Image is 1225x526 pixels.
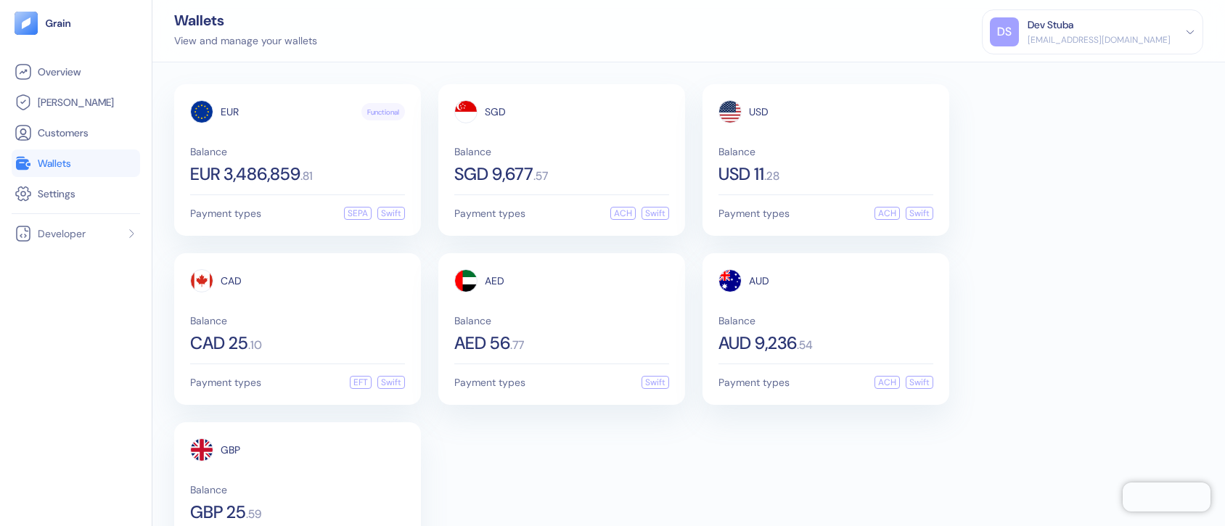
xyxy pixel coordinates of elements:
span: GBP [221,445,240,455]
span: Balance [718,147,933,157]
span: AED [485,276,504,286]
span: AED 56 [454,334,510,352]
div: Dev Stuba [1028,17,1073,33]
span: . 28 [764,170,779,182]
span: Payment types [718,208,790,218]
span: USD 11 [718,165,764,183]
span: Customers [38,126,89,140]
span: . 57 [533,170,548,182]
span: CAD [221,276,242,286]
div: EFT [350,376,372,389]
span: SGD [485,107,506,117]
div: SEPA [344,207,372,220]
span: . 81 [300,170,313,182]
span: AUD 9,236 [718,334,797,352]
a: Customers [15,124,137,141]
span: Functional [367,107,399,118]
span: Wallets [38,156,71,170]
span: Payment types [190,377,261,387]
span: EUR 3,486,859 [190,165,300,183]
div: Swift [377,376,405,389]
div: ACH [610,207,636,220]
div: Swift [642,376,669,389]
span: Balance [454,147,669,157]
div: View and manage your wallets [174,33,317,49]
div: [EMAIL_ADDRESS][DOMAIN_NAME] [1028,33,1171,46]
span: Payment types [454,377,525,387]
span: [PERSON_NAME] [38,95,114,110]
div: Swift [377,207,405,220]
span: USD [749,107,769,117]
a: Settings [15,185,137,202]
span: GBP 25 [190,504,246,521]
div: Wallets [174,13,317,28]
span: . 59 [246,509,261,520]
span: AUD [749,276,769,286]
span: EUR [221,107,239,117]
span: Balance [190,147,405,157]
span: Overview [38,65,81,79]
div: Swift [906,207,933,220]
img: logo [45,18,72,28]
span: Developer [38,226,86,241]
div: Swift [906,376,933,389]
div: ACH [874,207,900,220]
span: . 77 [510,340,524,351]
span: . 54 [797,340,813,351]
a: [PERSON_NAME] [15,94,137,111]
a: Overview [15,63,137,81]
span: Payment types [454,208,525,218]
a: Wallets [15,155,137,172]
span: Payment types [718,377,790,387]
span: Payment types [190,208,261,218]
span: Balance [454,316,669,326]
div: Swift [642,207,669,220]
span: Balance [718,316,933,326]
span: Balance [190,316,405,326]
div: DS [990,17,1019,46]
iframe: Chatra live chat [1123,482,1210,511]
span: . 10 [248,340,262,351]
img: logo-tablet-V2.svg [15,12,38,35]
span: Settings [38,186,75,201]
div: ACH [874,376,900,389]
span: Balance [190,485,405,495]
span: CAD 25 [190,334,248,352]
span: SGD 9,677 [454,165,533,183]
